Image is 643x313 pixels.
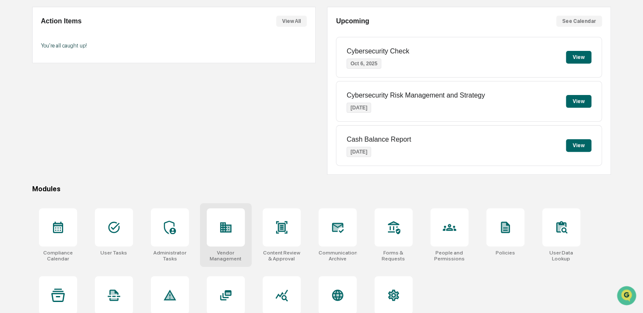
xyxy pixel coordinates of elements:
[5,163,57,178] a: 🔎Data Lookup
[8,94,57,101] div: Past conversations
[38,64,139,73] div: Start new chat
[542,250,580,262] div: User Data Lookup
[566,51,591,64] button: View
[616,285,639,308] iframe: Open customer support
[26,115,69,122] span: [PERSON_NAME]
[346,147,371,157] p: [DATE]
[346,136,411,143] p: Cash Balance Report
[319,250,357,262] div: Communications Archive
[32,185,611,193] div: Modules
[18,64,33,80] img: 8933085812038_c878075ebb4cc5468115_72.jpg
[276,16,307,27] button: View All
[430,250,468,262] div: People and Permissions
[496,250,515,256] div: Policies
[84,187,103,193] span: Pylon
[41,42,307,49] p: You're all caught up!
[131,92,154,102] button: See all
[75,115,92,122] span: [DATE]
[61,151,68,158] div: 🗄️
[8,107,22,120] img: Sigrid Alegria
[60,187,103,193] a: Powered byPylon
[8,64,24,80] img: 1746055101610-c473b297-6a78-478c-a979-82029cc54cd1
[5,147,58,162] a: 🖐️Preclearance
[336,17,369,25] h2: Upcoming
[100,250,127,256] div: User Tasks
[207,250,245,262] div: Vendor Management
[346,103,371,113] p: [DATE]
[144,67,154,77] button: Start new chat
[346,48,409,55] p: Cybersecurity Check
[346,59,381,69] p: Oct 6, 2025
[8,17,154,31] p: How can we help?
[38,73,116,80] div: We're available if you need us!
[556,16,602,27] button: See Calendar
[566,139,591,152] button: View
[39,250,77,262] div: Compliance Calendar
[41,17,82,25] h2: Action Items
[70,150,105,159] span: Attestations
[374,250,413,262] div: Forms & Requests
[346,92,485,99] p: Cybersecurity Risk Management and Strategy
[8,151,15,158] div: 🖐️
[17,150,55,159] span: Preclearance
[151,250,189,262] div: Administrator Tasks
[263,250,301,262] div: Content Review & Approval
[17,166,53,175] span: Data Lookup
[70,115,73,122] span: •
[8,167,15,174] div: 🔎
[566,95,591,108] button: View
[58,147,108,162] a: 🗄️Attestations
